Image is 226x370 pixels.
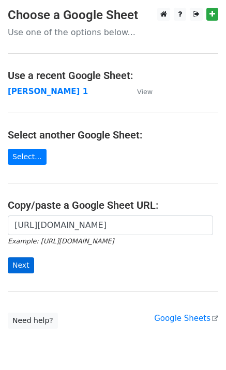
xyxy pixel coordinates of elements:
[8,215,213,235] input: Paste your Google Sheet URL here
[8,199,218,211] h4: Copy/paste a Google Sheet URL:
[8,87,88,96] a: [PERSON_NAME] 1
[8,257,34,273] input: Next
[8,313,58,329] a: Need help?
[127,87,153,96] a: View
[8,149,47,165] a: Select...
[137,88,153,96] small: View
[8,8,218,23] h3: Choose a Google Sheet
[174,320,226,370] iframe: Chat Widget
[154,314,218,323] a: Google Sheets
[8,27,218,38] p: Use one of the options below...
[8,129,218,141] h4: Select another Google Sheet:
[8,237,114,245] small: Example: [URL][DOMAIN_NAME]
[8,69,218,82] h4: Use a recent Google Sheet:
